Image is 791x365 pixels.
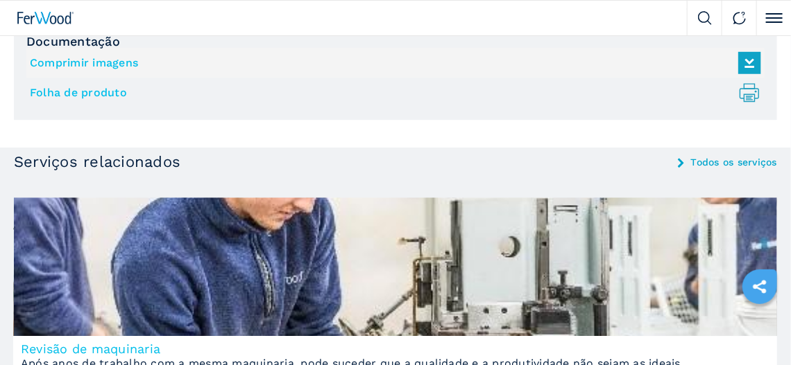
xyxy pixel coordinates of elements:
[14,154,180,170] h3: Serviços relacionados
[30,81,754,104] a: Folha de produto
[742,269,777,304] a: sharethis
[691,157,777,167] a: Todos os serviços
[30,51,754,74] a: Comprimir imagens
[698,11,712,25] img: Search
[17,12,74,24] img: Ferwood
[21,343,770,355] h5: Revisão de maquinaria
[26,35,765,48] span: Documentação
[756,1,791,35] button: Click to toggle menu
[14,197,777,336] img: image
[732,303,781,355] iframe: Chat
[733,11,747,25] img: Contact us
